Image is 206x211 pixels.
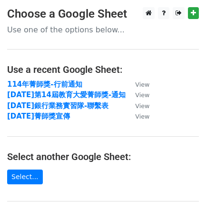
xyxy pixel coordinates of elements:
[7,112,70,121] a: [DATE]菁師獎宣傳
[126,112,149,121] a: View
[7,7,199,21] h3: Choose a Google Sheet
[7,80,82,89] a: 114年菁師獎-行前通知
[135,113,149,120] small: View
[7,101,108,110] a: [DATE]銀行業務實習隊-聯繫表
[7,170,43,184] a: Select...
[7,151,199,162] h4: Select another Google Sheet:
[7,64,199,75] h4: Use a recent Google Sheet:
[135,91,149,99] small: View
[135,102,149,110] small: View
[7,25,199,35] p: Use one of the options below...
[126,80,149,89] a: View
[7,90,126,99] a: [DATE]第14屆教育大愛菁師獎-通知
[135,81,149,88] small: View
[126,101,149,110] a: View
[126,90,149,99] a: View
